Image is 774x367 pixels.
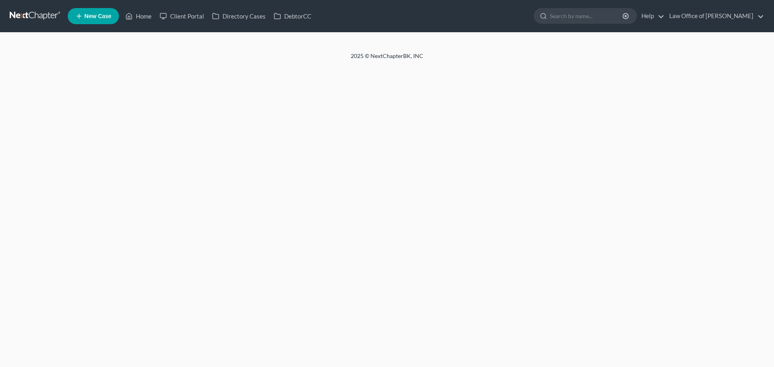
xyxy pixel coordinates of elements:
span: New Case [84,13,111,19]
div: 2025 © NextChapterBK, INC [157,52,617,66]
a: Client Portal [156,9,208,23]
a: Home [121,9,156,23]
input: Search by name... [550,8,624,23]
a: Help [637,9,664,23]
a: Directory Cases [208,9,270,23]
a: Law Office of [PERSON_NAME] [665,9,764,23]
a: DebtorCC [270,9,315,23]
